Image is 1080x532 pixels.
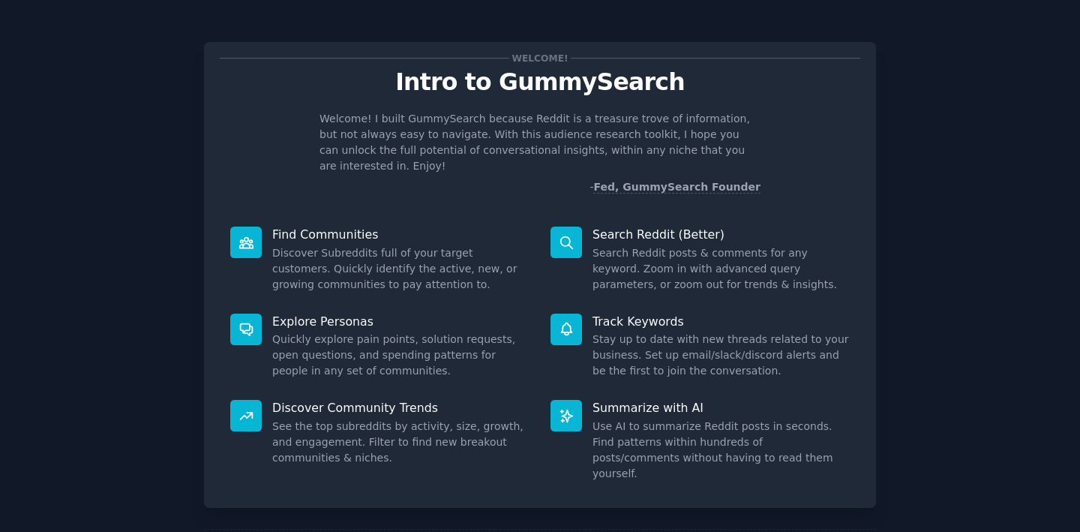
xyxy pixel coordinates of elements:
[592,227,850,242] p: Search Reddit (Better)
[589,179,760,195] div: -
[272,400,529,416] p: Discover Community Trends
[592,400,850,416] p: Summarize with AI
[272,245,529,293] dd: Discover Subreddits full of your target customers. Quickly identify the active, new, or growing c...
[220,69,860,95] p: Intro to GummySearch
[509,50,571,66] span: Welcome!
[272,332,529,379] dd: Quickly explore pain points, solution requests, open questions, and spending patterns for people ...
[592,332,850,379] dd: Stay up to date with new threads related to your business. Set up email/slack/discord alerts and ...
[592,419,850,482] dd: Use AI to summarize Reddit posts in seconds. Find patterns within hundreds of posts/comments with...
[319,111,760,174] p: Welcome! I built GummySearch because Reddit is a treasure trove of information, but not always ea...
[592,314,850,329] p: Track Keywords
[272,314,529,329] p: Explore Personas
[592,245,850,293] dd: Search Reddit posts & comments for any keyword. Zoom in with advanced query parameters, or zoom o...
[593,181,760,194] a: Fed, GummySearch Founder
[272,227,529,242] p: Find Communities
[272,419,529,466] dd: See the top subreddits by activity, size, growth, and engagement. Filter to find new breakout com...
